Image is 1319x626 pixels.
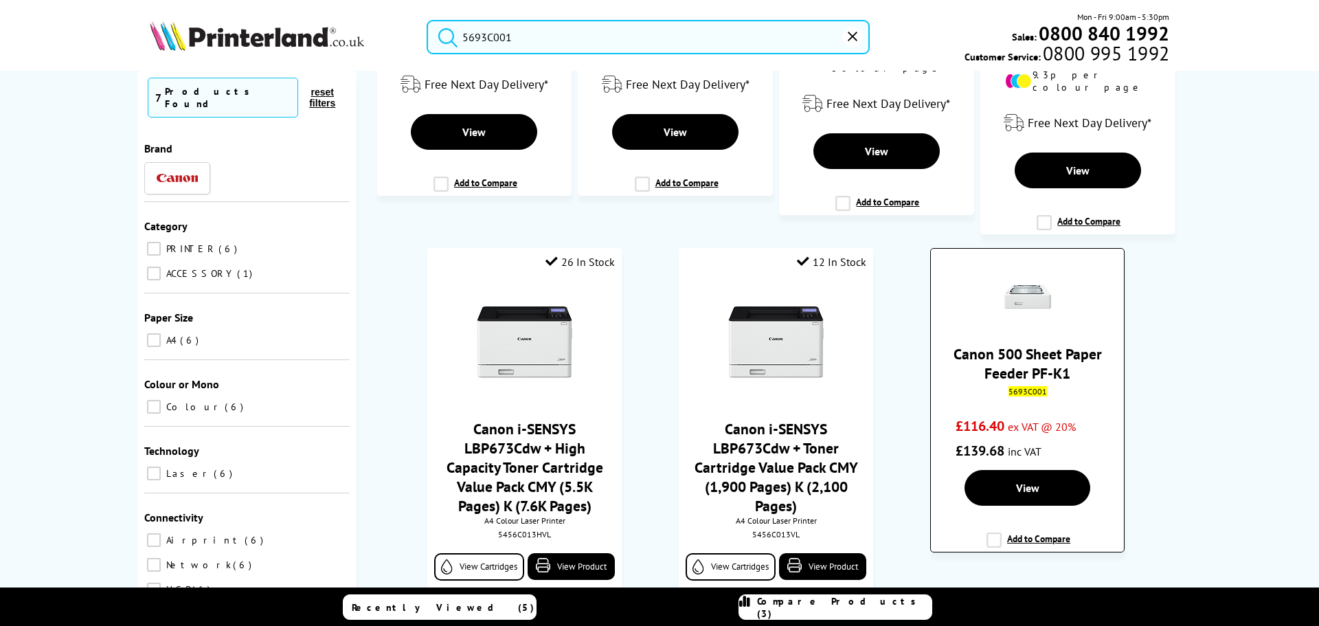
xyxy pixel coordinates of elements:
input: USB 6 [147,583,161,596]
a: View Product [528,553,615,580]
a: View Cartridges [686,553,776,581]
span: Connectivity [144,511,203,524]
span: 7 [155,91,161,104]
div: 5456C013VL [689,529,863,539]
div: 26 In Stock [545,255,615,269]
span: 0800 995 1992 [1041,47,1169,60]
span: Free Next Day Delivery* [626,76,749,92]
input: Network 6 [147,558,161,572]
li: 9.3p per colour page [1005,69,1150,93]
span: Mon - Fri 9:00am - 5:30pm [1077,10,1169,23]
span: Colour or Mono [144,377,219,391]
input: Laser 6 [147,467,161,480]
span: Sales: [1012,30,1037,43]
input: Colour 6 [147,400,161,414]
span: PRINTER [163,243,217,255]
span: Brand [144,142,172,155]
div: modal_delivery [384,65,565,104]
span: ACCESSORY [163,267,236,280]
a: Recently Viewed (5) [343,594,537,620]
img: Canon-5693C001AA-Tray-Front-Small.png [1004,273,1052,321]
label: Add to Compare [987,533,1070,559]
span: £116.40 [956,417,1004,435]
input: A4 6 [147,333,161,347]
span: ex VAT @ 20% [1008,420,1076,434]
a: Canon i-SENSYS LBP673Cdw + High Capacity Toner Cartridge Value Pack CMY (5.5K Pages) K (7.6K Pages) [447,419,603,515]
div: 12 In Stock [797,255,866,269]
a: View Product [779,553,866,580]
a: View [612,114,739,150]
span: inc VAT [1008,445,1041,458]
button: reset filters [298,86,346,109]
img: Canon [157,174,198,183]
label: Add to Compare [433,177,517,203]
span: Free Next Day Delivery* [425,76,548,92]
span: Category [144,219,188,233]
a: Canon 500 Sheet Paper Feeder PF-K1 [954,344,1102,383]
input: Airprint 6 [147,533,161,547]
div: modal_delivery [987,104,1168,142]
span: Paper Size [144,311,193,324]
label: Add to Compare [835,196,919,222]
a: View [411,114,537,150]
span: Customer Service: [965,47,1169,63]
span: Colour [163,401,223,413]
a: View [965,470,1090,506]
mark: 5693C001 [1008,386,1047,396]
label: Add to Compare [635,177,719,203]
span: View [462,125,486,139]
label: Add to Compare [1037,215,1120,241]
span: 6 [214,467,236,480]
span: £139.68 [956,442,1004,460]
a: Canon i-SENSYS LBP673Cdw + Toner Cartridge Value Pack CMY (1,900 Pages) K (2,100 Pages) [695,419,858,515]
span: View [1016,481,1039,495]
input: Sea [427,20,870,54]
a: View [1015,153,1141,188]
a: 0800 840 1992 [1037,27,1169,40]
span: A4 Colour Laser Printer [686,515,866,526]
span: Free Next Day Delivery* [1028,115,1151,131]
input: ACCESSORY 1 [147,267,161,280]
a: View [813,133,940,169]
span: 6 [218,243,240,255]
span: 1 [237,267,256,280]
span: Technology [144,444,199,458]
div: modal_delivery [786,85,967,123]
span: Airprint [163,534,243,546]
span: Compare Products (3) [757,595,932,620]
a: View Cartridges [434,553,524,581]
span: 6 [233,559,255,571]
div: Products Found [165,85,291,110]
span: Recently Viewed (5) [352,601,534,614]
img: Canon-LBP673Cdw-Front-Main-Small.jpg [473,293,576,396]
span: Network [163,559,232,571]
span: View [865,144,888,158]
span: View [664,125,687,139]
b: 0800 840 1992 [1039,21,1169,46]
span: 6 [245,534,267,546]
span: Free Next Day Delivery* [826,96,950,111]
img: Canon-LBP673Cdw-Front-Main-Small.jpg [725,293,828,396]
span: 6 [180,334,202,346]
span: View [1066,164,1090,177]
span: 6 [192,583,214,596]
a: Printerland Logo [150,21,409,54]
span: A4 [163,334,179,346]
div: 5456C013HVL [438,529,611,539]
a: Compare Products (3) [739,594,932,620]
input: PRINTER 6 [147,242,161,256]
span: Laser [163,467,212,480]
div: modal_delivery [585,65,765,104]
span: A4 Colour Laser Printer [434,515,615,526]
span: 6 [225,401,247,413]
img: Printerland Logo [150,21,364,51]
span: USB [163,583,190,596]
